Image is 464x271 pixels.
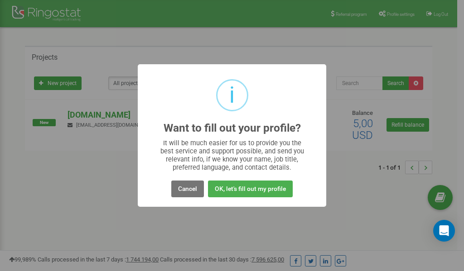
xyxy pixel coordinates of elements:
[229,81,235,110] div: i
[208,181,293,197] button: OK, let's fill out my profile
[156,139,309,171] div: It will be much easier for us to provide you the best service and support possible, and send you ...
[433,220,455,242] div: Open Intercom Messenger
[164,122,301,134] h2: Want to fill out your profile?
[171,181,204,197] button: Cancel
